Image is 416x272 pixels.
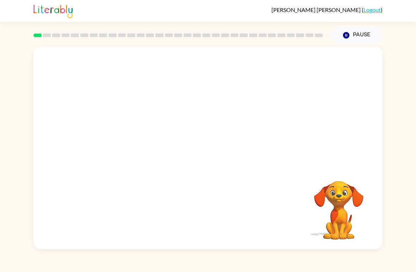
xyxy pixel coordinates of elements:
a: Logout [363,6,381,13]
div: ( ) [271,6,383,13]
span: [PERSON_NAME] [PERSON_NAME] [271,6,362,13]
button: Pause [331,27,383,43]
img: Literably [33,3,73,18]
video: Your browser must support playing .mp4 files to use Literably. Please try using another browser. [304,170,374,241]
